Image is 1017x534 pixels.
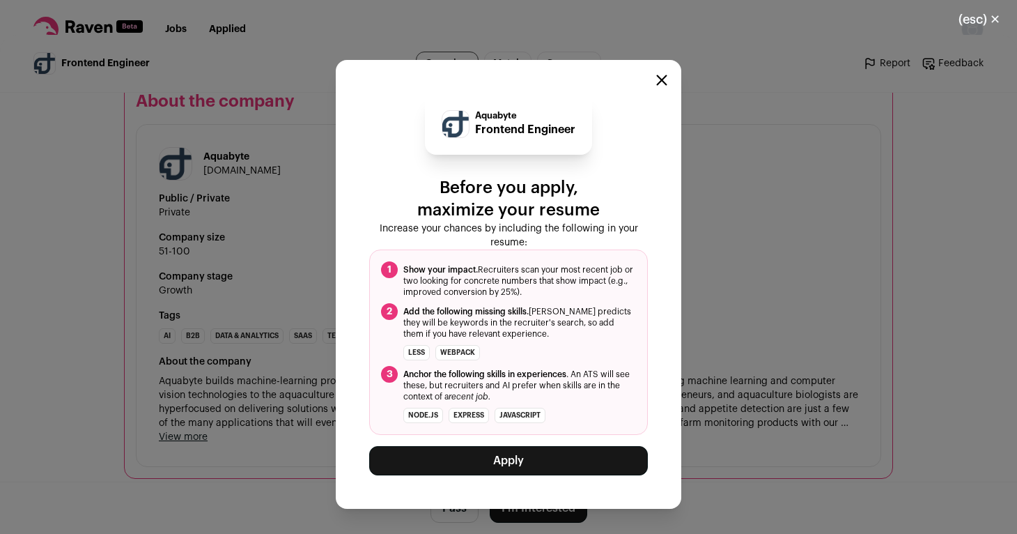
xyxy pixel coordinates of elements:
[381,366,398,383] span: 3
[403,408,443,423] li: Node.js
[475,121,575,138] p: Frontend Engineer
[381,261,398,278] span: 1
[435,345,480,360] li: Webpack
[403,307,529,316] span: Add the following missing skills.
[403,306,636,340] span: [PERSON_NAME] predicts they will be keywords in the recruiter's search, so add them if you have r...
[403,266,478,274] span: Show your impact.
[381,303,398,320] span: 2
[449,392,490,401] i: recent job.
[369,177,648,222] p: Before you apply, maximize your resume
[475,110,575,121] p: Aquabyte
[369,222,648,250] p: Increase your chances by including the following in your resume:
[403,369,636,402] span: . An ATS will see these, but recruiters and AI prefer when skills are in the context of a
[442,111,469,137] img: ad4e31eb1cc6aa6445154b11e39026f4539183e9bd20fb7ad1bcc0fb7059fe0c.png
[403,370,566,379] span: Anchor the following skills in experiences
[403,264,636,298] span: Recruiters scan your most recent job or two looking for concrete numbers that show impact (e.g., ...
[403,345,430,360] li: LESS
[942,4,1017,35] button: Close modal
[449,408,489,423] li: Express
[495,408,545,423] li: JavaScript
[656,75,667,86] button: Close modal
[369,446,648,475] button: Apply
